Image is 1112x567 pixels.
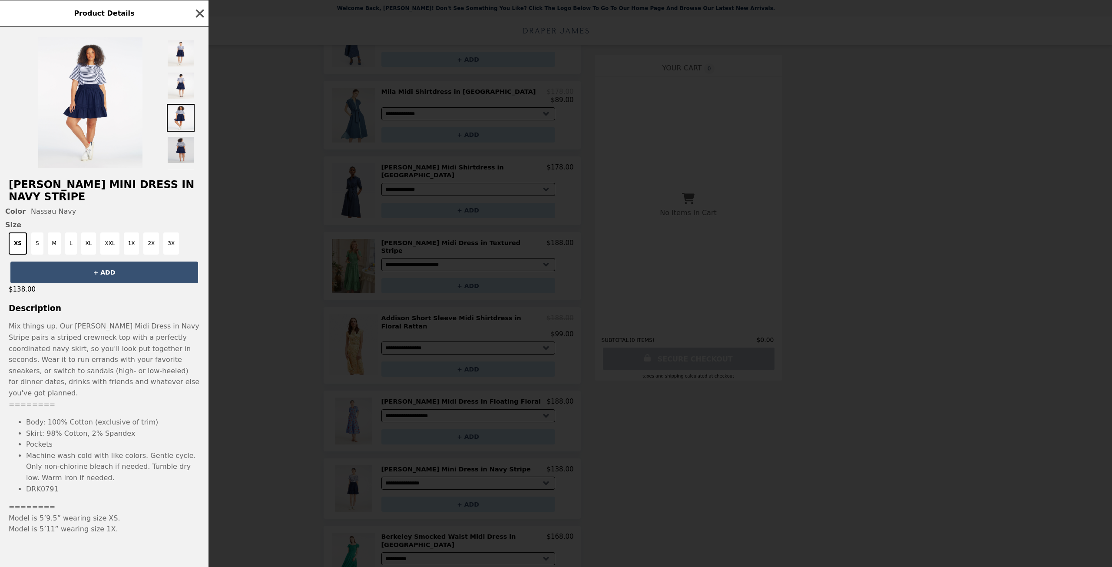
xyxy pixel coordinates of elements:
span: Product Details [74,9,134,17]
img: Nassau Navy / XS [38,37,142,168]
button: L [65,232,77,255]
button: 3X [163,232,179,255]
span: Color [5,207,26,216]
li: Body: 100% Cotton (exclusive of trim) [26,417,200,428]
p: ======== [9,501,200,513]
p: ======== [9,399,200,410]
span: Size [5,221,203,229]
li: DRK0791 [26,484,200,495]
img: Thumbnail 1 [167,40,195,67]
li: Machine wash cold with like colors. Gentle cycle. Only non-chlorine bleach if needed. Tumble dry ... [26,450,200,484]
button: S [31,232,43,255]
button: M [48,232,61,255]
button: XXL [100,232,119,255]
span: Model is 5’11” wearing size 1X. [9,525,118,533]
div: Nassau Navy [5,207,203,216]
button: 2X [143,232,159,255]
img: Thumbnail 2 [167,72,195,99]
li: Pockets [26,439,200,450]
button: XS [9,232,27,255]
img: Thumbnail 3 [167,104,195,132]
img: Thumbnail 4 [167,136,195,164]
img: Thumbnail 5 [167,168,195,196]
button: 1X [124,232,139,255]
span: Model is 5’9.5” wearing size XS. [9,514,120,522]
li: Skirt: 98% Cotton, 2% Spandex [26,428,200,439]
button: + ADD [10,262,198,283]
span: Mix things up. Our [PERSON_NAME] Midi Dress in Navy Stripe pairs a striped crewneck top with a pe... [9,322,199,397]
button: XL [81,232,96,255]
